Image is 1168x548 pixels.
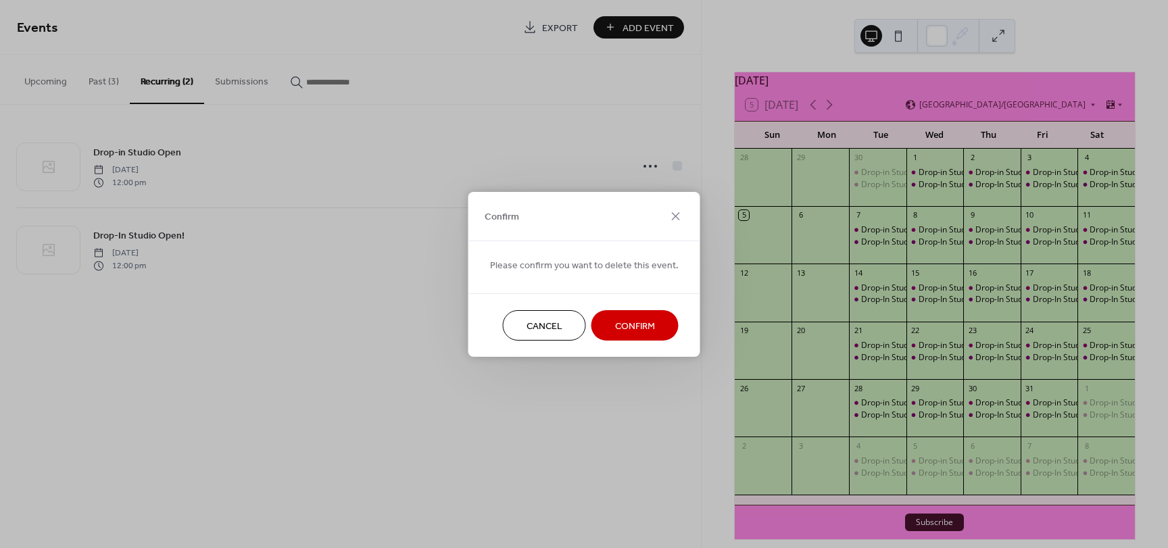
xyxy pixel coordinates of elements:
button: Cancel [503,310,586,341]
span: Cancel [527,319,562,333]
button: Confirm [591,310,679,341]
span: Confirm [615,319,655,333]
span: Please confirm you want to delete this event. [490,258,679,272]
span: Confirm [485,210,519,224]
